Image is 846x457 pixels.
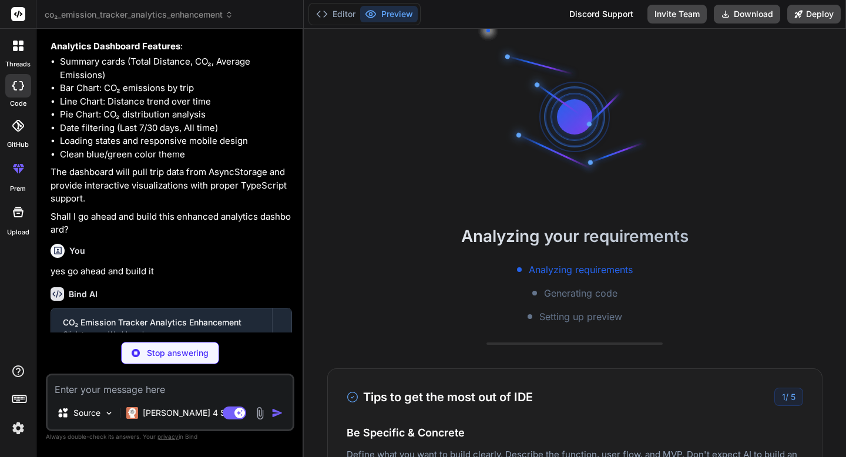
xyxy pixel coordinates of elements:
[347,425,803,441] h4: Be Specific & Concrete
[51,41,180,52] strong: Analytics Dashboard Features
[60,148,292,162] li: Clean blue/green color theme
[143,407,230,419] p: [PERSON_NAME] 4 S..
[7,227,29,237] label: Upload
[60,135,292,148] li: Loading states and responsive mobile design
[311,6,360,22] button: Editor
[5,59,31,69] label: threads
[787,5,841,23] button: Deploy
[60,108,292,122] li: Pie Chart: CO₂ distribution analysis
[147,347,209,359] p: Stop answering
[347,388,533,406] h3: Tips to get the most out of IDE
[126,407,138,419] img: Claude 4 Sonnet
[63,317,260,328] div: CO₂ Emission Tracker Analytics Enhancement
[647,5,707,23] button: Invite Team
[60,55,292,82] li: Summary cards (Total Distance, CO₂, Average Emissions)
[529,263,633,277] span: Analyzing requirements
[562,5,640,23] div: Discord Support
[360,6,418,22] button: Preview
[73,407,100,419] p: Source
[7,140,29,150] label: GitHub
[8,418,28,438] img: settings
[157,433,179,440] span: privacy
[69,245,85,257] h6: You
[63,330,260,339] div: Click to open Workbench
[544,286,617,300] span: Generating code
[271,407,283,419] img: icon
[51,166,292,206] p: The dashboard will pull trip data from AsyncStorage and provide interactive visualizations with p...
[51,210,292,237] p: Shall I go ahead and build this enhanced analytics dashboard?
[60,82,292,95] li: Bar Chart: CO₂ emissions by trip
[304,224,846,248] h2: Analyzing your requirements
[714,5,780,23] button: Download
[69,288,98,300] h6: Bind AI
[791,392,795,402] span: 5
[45,9,233,21] span: co₂_emission_tracker_analytics_enhancement
[60,122,292,135] li: Date filtering (Last 7/30 days, All time)
[51,40,292,53] p: :
[782,392,785,402] span: 1
[51,265,292,278] p: yes go ahead and build it
[253,406,267,420] img: attachment
[539,310,622,324] span: Setting up preview
[51,308,272,347] button: CO₂ Emission Tracker Analytics EnhancementClick to open Workbench
[10,184,26,194] label: prem
[10,99,26,109] label: code
[104,408,114,418] img: Pick Models
[46,431,294,442] p: Always double-check its answers. Your in Bind
[774,388,803,406] div: /
[60,95,292,109] li: Line Chart: Distance trend over time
